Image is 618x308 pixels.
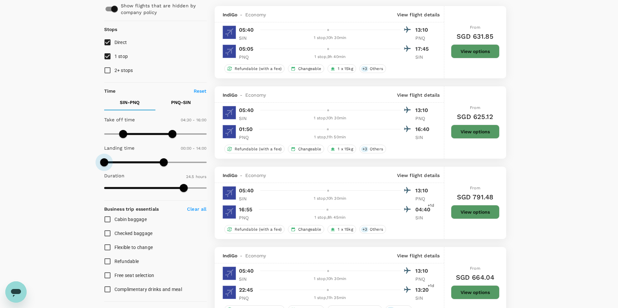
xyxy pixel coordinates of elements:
[5,281,27,303] iframe: Button to launch messaging window
[239,106,254,114] p: 05:40
[239,276,256,282] p: SIN
[296,66,324,72] span: Changeable
[457,111,493,122] h6: SGD 625.12
[415,115,432,122] p: PNQ
[415,267,432,275] p: 13:10
[296,227,324,232] span: Changeable
[470,186,480,190] span: From
[239,214,256,221] p: PNQ
[114,231,153,236] span: Checked baggage
[114,287,182,292] span: Complimentary drinks and meal
[457,31,494,42] h6: SGD 631.85
[114,245,153,250] span: Flexible to change
[223,286,236,299] img: 6E
[260,195,401,202] div: 1 stop , 10h 30min
[237,92,245,98] span: -
[223,92,238,98] span: IndiGo
[359,64,386,73] div: +3Others
[451,44,500,58] button: View options
[239,187,254,195] p: 05:40
[104,88,116,94] p: Time
[239,267,254,275] p: 05:40
[361,146,368,152] span: + 3
[359,225,386,234] div: +3Others
[335,146,355,152] span: 1 x 15kg
[171,99,191,106] p: PNQ - SIN
[260,276,401,282] div: 1 stop , 10h 30min
[224,64,285,73] div: Refundable (with a fee)
[237,172,245,179] span: -
[114,273,154,278] span: Free seat selection
[245,172,266,179] span: Economy
[415,106,432,114] p: 13:10
[114,54,128,59] span: 1 stop
[451,125,500,139] button: View options
[239,286,253,294] p: 22:45
[114,259,139,264] span: Refundable
[288,225,324,234] div: Changeable
[223,186,236,200] img: 6E
[415,295,432,301] p: SIN
[224,225,285,234] div: Refundable (with a fee)
[104,145,135,151] p: Landing time
[237,252,245,259] span: -
[223,125,236,138] img: 6E
[245,92,266,98] span: Economy
[239,26,254,34] p: 05:40
[114,68,133,73] span: 2+ stops
[232,227,284,232] span: Refundable (with a fee)
[359,145,386,153] div: +3Others
[327,145,356,153] div: 1 x 15kg
[239,54,256,60] p: PNQ
[239,134,256,141] p: PNQ
[114,217,147,222] span: Cabin baggage
[260,295,401,301] div: 1 stop , 11h 35min
[120,99,139,106] p: SIN - PNQ
[223,205,236,219] img: 6E
[245,252,266,259] span: Economy
[104,206,159,212] strong: Business trip essentials
[428,283,434,289] span: +1d
[456,272,495,283] h6: SGD 664.04
[186,174,207,179] span: 24.5 hours
[335,227,355,232] span: 1 x 15kg
[187,206,206,212] p: Clear all
[415,54,432,60] p: SIN
[327,64,356,73] div: 1 x 15kg
[415,125,432,133] p: 16:40
[223,172,238,179] span: IndiGo
[239,125,253,133] p: 01:50
[260,214,401,221] div: 1 stop , 8h 45min
[239,115,256,122] p: SIN
[415,206,432,214] p: 04:40
[288,145,324,153] div: Changeable
[451,285,500,299] button: View options
[451,205,500,219] button: View options
[181,118,207,122] span: 04:30 - 16:00
[397,92,440,98] p: View flight details
[415,187,432,195] p: 13:10
[121,2,202,16] p: Show flights that are hidden by company policy
[415,195,432,202] p: PNQ
[232,66,284,72] span: Refundable (with a fee)
[361,227,368,232] span: + 3
[470,105,480,110] span: From
[415,35,432,41] p: PNQ
[397,11,440,18] p: View flight details
[239,206,253,214] p: 16:55
[223,252,238,259] span: IndiGo
[415,214,432,221] p: SIN
[194,88,207,94] p: Reset
[457,192,494,202] h6: SGD 791.48
[223,11,238,18] span: IndiGo
[223,26,236,39] img: 6E
[239,295,256,301] p: PNQ
[239,195,256,202] p: SIN
[237,11,245,18] span: -
[104,172,124,179] p: Duration
[181,146,207,151] span: 00:00 - 14:00
[335,66,355,72] span: 1 x 15kg
[470,266,480,271] span: From
[296,146,324,152] span: Changeable
[361,66,368,72] span: + 3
